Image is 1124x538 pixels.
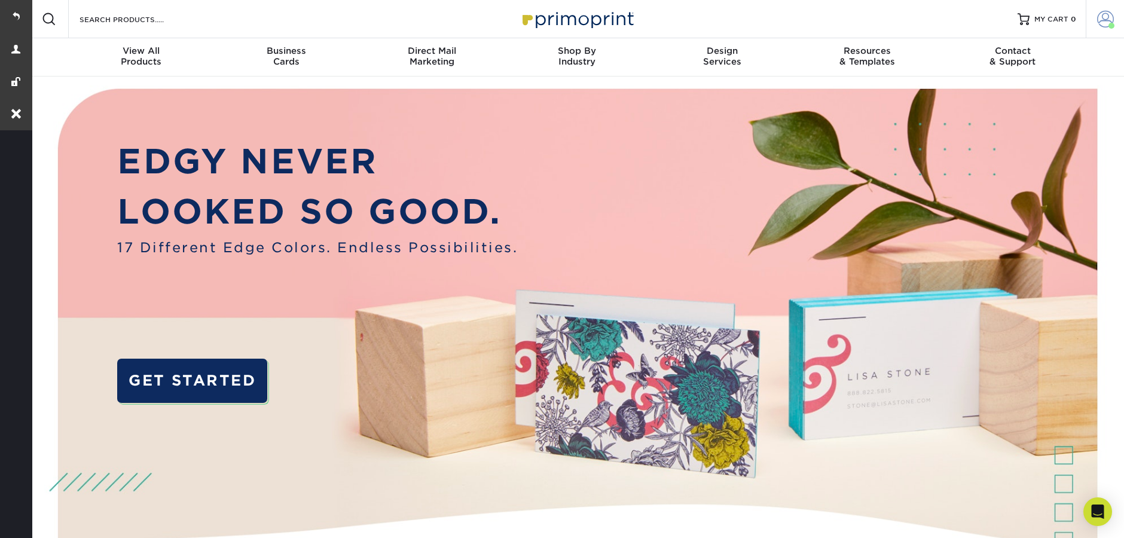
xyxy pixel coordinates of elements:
div: & Templates [795,45,940,67]
a: Contact& Support [940,38,1085,77]
span: Design [649,45,795,56]
a: Shop ByIndustry [505,38,650,77]
iframe: Google Customer Reviews [3,502,102,534]
a: GET STARTED [117,359,267,403]
span: Resources [795,45,940,56]
span: 0 [1071,15,1076,23]
div: Products [69,45,214,67]
img: Primoprint [517,6,637,32]
span: Business [214,45,359,56]
p: EDGY NEVER [117,136,518,187]
div: Industry [505,45,650,67]
div: Open Intercom Messenger [1083,497,1112,526]
a: BusinessCards [214,38,359,77]
span: MY CART [1034,14,1068,25]
div: & Support [940,45,1085,67]
span: Shop By [505,45,650,56]
a: Direct MailMarketing [359,38,505,77]
div: Services [649,45,795,67]
a: DesignServices [649,38,795,77]
span: Direct Mail [359,45,505,56]
input: SEARCH PRODUCTS..... [78,12,195,26]
p: LOOKED SO GOOD. [117,187,518,237]
span: View All [69,45,214,56]
span: 17 Different Edge Colors. Endless Possibilities. [117,237,518,258]
a: Resources& Templates [795,38,940,77]
span: Contact [940,45,1085,56]
a: View AllProducts [69,38,214,77]
div: Cards [214,45,359,67]
div: Marketing [359,45,505,67]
